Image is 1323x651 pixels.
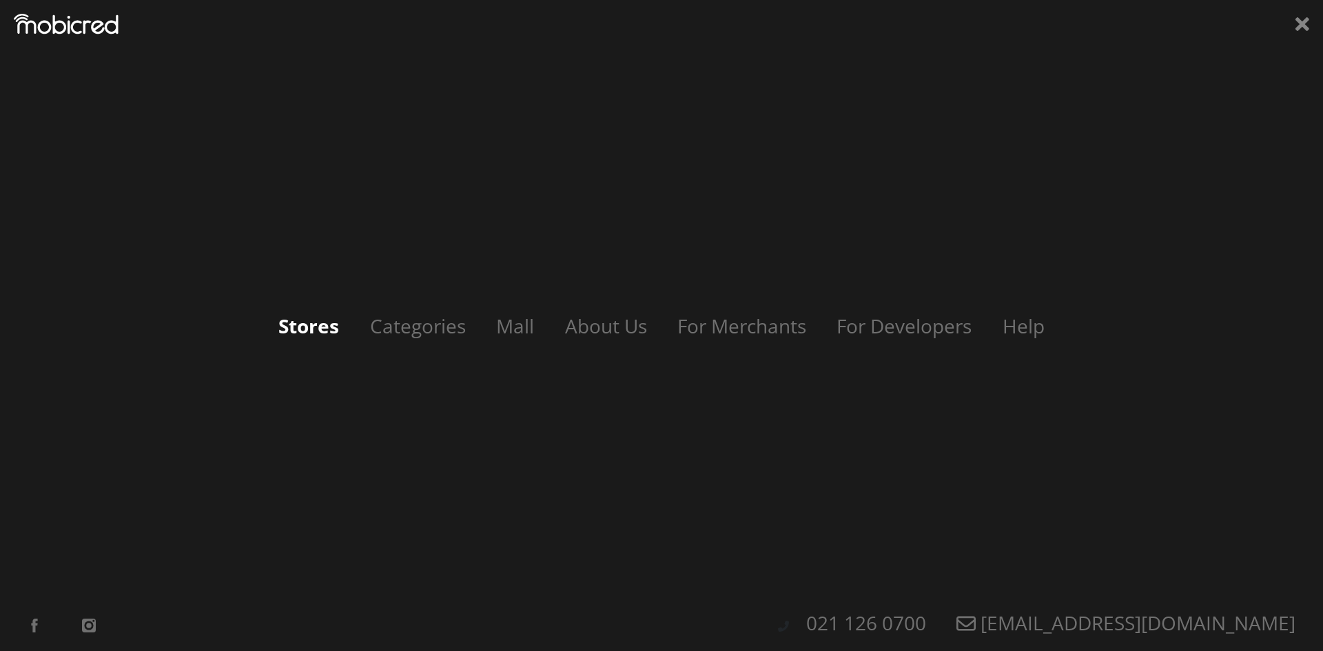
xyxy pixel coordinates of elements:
[356,313,480,339] a: Categories
[551,313,661,339] a: About Us
[792,610,940,636] a: 021 126 0700
[14,14,119,34] img: Mobicred
[943,610,1309,636] a: [EMAIL_ADDRESS][DOMAIN_NAME]
[989,313,1058,339] a: Help
[823,313,985,339] a: For Developers
[482,313,548,339] a: Mall
[664,313,820,339] a: For Merchants
[265,313,353,339] a: Stores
